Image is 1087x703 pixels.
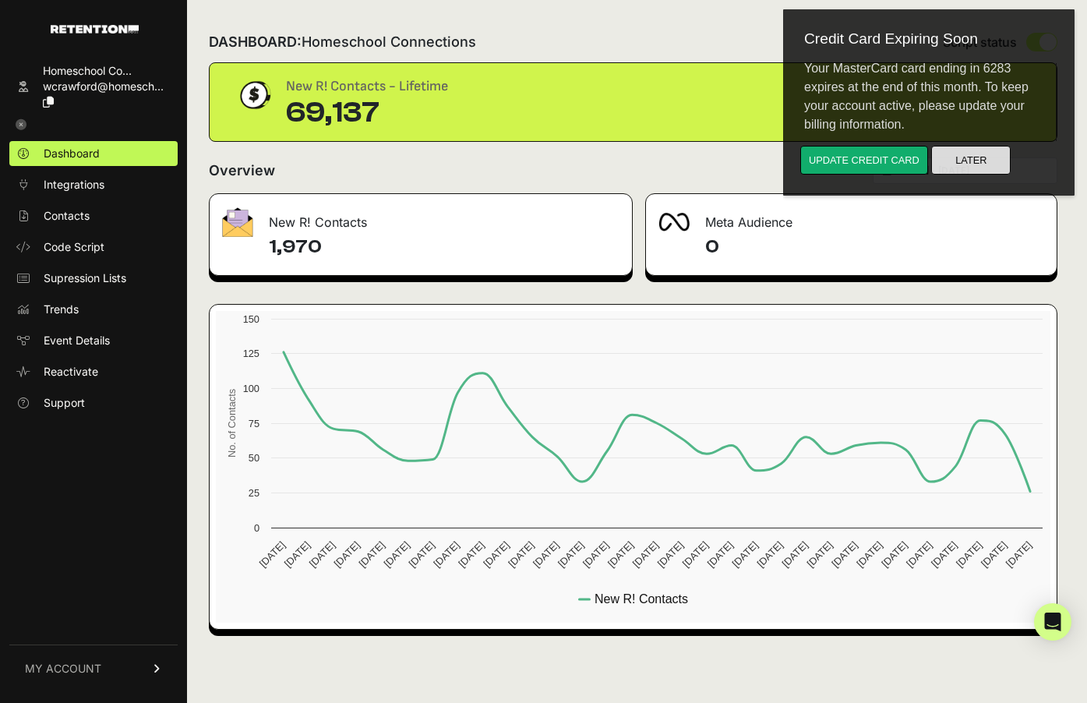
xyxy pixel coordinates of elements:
img: dollar-coin-05c43ed7efb7bc0c12610022525b4bbbb207c7efeef5aecc26f025e68dcafac9.png [235,76,274,115]
div: Your MasterCard card ending in 6283 expires at the end of this month. To keep your account active... [9,48,282,146]
text: [DATE] [804,539,835,570]
text: [DATE] [979,539,1009,570]
h2: Overview [209,160,275,182]
text: 100 [243,383,259,394]
text: 0 [254,522,259,534]
a: Trends [9,297,178,322]
a: Reactivate [9,359,178,384]
text: 125 [243,348,259,359]
span: Reactivate [44,364,98,380]
text: [DATE] [406,539,436,570]
div: 69,137 [286,97,448,129]
text: [DATE] [307,539,337,570]
h4: 0 [705,235,1045,260]
a: Event Details [9,328,178,353]
div: Open Intercom Messenger [1034,603,1071,641]
text: [DATE] [755,539,785,570]
span: Event Details [44,333,110,348]
div: New R! Contacts - Lifetime [286,76,448,97]
text: [DATE] [655,539,686,570]
text: [DATE] [929,539,959,570]
span: Contacts [44,208,90,224]
text: [DATE] [381,539,411,570]
text: [DATE] [879,539,909,570]
a: Contacts [9,203,178,228]
text: [DATE] [506,539,536,570]
text: 25 [249,487,259,499]
span: Homeschool Connections [302,34,476,50]
a: Code Script [9,235,178,260]
text: [DATE] [257,539,288,570]
text: [DATE] [282,539,312,570]
text: [DATE] [431,539,461,570]
span: Integrations [44,177,104,193]
text: [DATE] [481,539,511,570]
a: Homeschool Co... wcrawford@homesch... [9,58,178,115]
span: wcrawford@homesch... [43,79,164,93]
text: [DATE] [456,539,486,570]
div: Meta Audience [646,194,1057,241]
text: [DATE] [630,539,661,570]
h4: 1,970 [269,235,619,260]
text: [DATE] [531,539,561,570]
a: MY ACCOUNT [9,645,178,692]
div: New R! Contacts [210,194,632,241]
text: [DATE] [730,539,761,570]
a: Integrations [9,172,178,197]
text: [DATE] [680,539,711,570]
text: [DATE] [1004,539,1034,570]
text: [DATE] [954,539,984,570]
span: MY ACCOUNT [25,661,101,677]
text: New R! Contacts [595,592,688,606]
button: Update credit card [17,146,145,175]
img: fa-envelope-19ae18322b30453b285274b1b8af3d052b27d846a4fbe8435d1a52b978f639a2.png [222,207,253,237]
a: Supression Lists [9,266,178,291]
img: Retention.com [51,25,139,34]
a: Dashboard [9,141,178,166]
text: [DATE] [904,539,934,570]
text: [DATE] [854,539,884,570]
text: [DATE] [779,539,810,570]
span: Dashboard [44,146,100,161]
div: Homeschool Co... [43,63,171,79]
text: [DATE] [605,539,636,570]
span: Supression Lists [44,270,126,286]
text: [DATE] [705,539,736,570]
text: 150 [243,313,259,325]
span: Code Script [44,239,104,255]
text: No. of Contacts [226,389,238,457]
text: [DATE] [332,539,362,570]
text: 50 [249,452,259,464]
span: Trends [44,302,79,317]
text: [DATE] [581,539,611,570]
text: 75 [249,418,259,429]
a: Support [9,390,178,415]
text: [DATE] [556,539,586,570]
div: Credit Card Expiring Soon [9,19,282,48]
h2: DASHBOARD: [209,31,476,53]
text: [DATE] [829,539,859,570]
text: [DATE] [357,539,387,570]
button: Later [148,146,228,175]
span: Support [44,395,85,411]
img: fa-meta-2f981b61bb99beabf952f7030308934f19ce035c18b003e963880cc3fabeebb7.png [658,213,690,231]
